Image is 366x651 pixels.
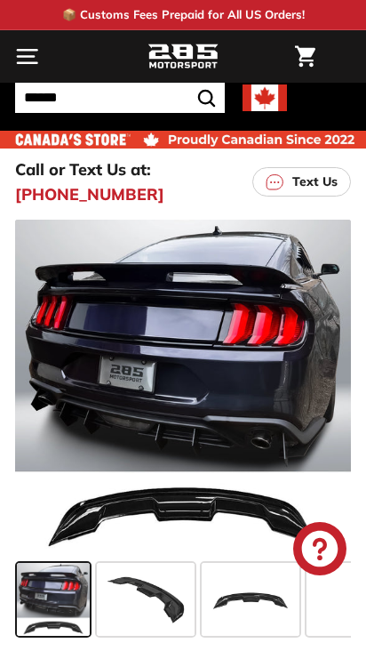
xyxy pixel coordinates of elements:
p: Call or Text Us at: [15,157,151,181]
p: Text Us [292,173,338,191]
img: Logo_285_Motorsport_areodynamics_components [147,42,219,72]
p: 📦 Customs Fees Prepaid for All US Orders! [62,6,305,24]
inbox-online-store-chat: Shopify online store chat [288,522,352,580]
a: Cart [286,31,324,82]
input: Search [15,83,225,113]
a: Text Us [252,167,351,197]
a: [PHONE_NUMBER] [15,182,164,206]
